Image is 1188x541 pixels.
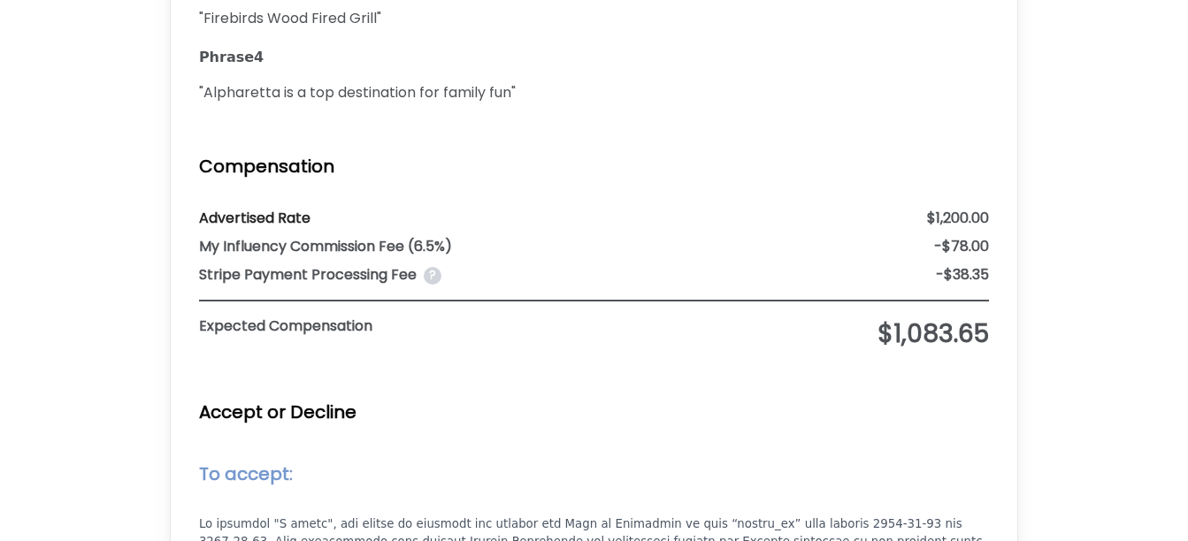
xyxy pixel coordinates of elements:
h3: Expected Compensation [199,316,372,353]
h2: Compensation [199,153,989,179]
div: " Firebirds Wood Fired Grill " [199,8,989,29]
h3: - $78.00 [934,236,989,257]
h3: Stripe Payment Processing Fee [199,264,441,286]
h3: - $38.35 [936,264,989,286]
h3: My Influency Commission Fee (6.5%) [199,236,452,257]
h1: $1,083.65 [878,316,989,353]
div: Phrase 4 [199,47,989,68]
h2: To accept: [199,461,989,487]
h3: Advertised Rate [199,208,310,229]
div: " Alpharetta is a top destination for family fun " [199,82,989,103]
h2: Accept or Decline [199,399,989,425]
h3: $1,200.00 [927,208,989,229]
span: Stripe charges: (0.25% + 2.9% + $0.55) per transaction [424,267,441,285]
